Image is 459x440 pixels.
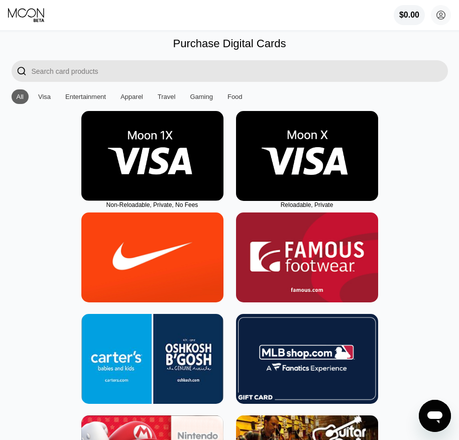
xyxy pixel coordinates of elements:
div: Entertainment [65,93,106,100]
div: Food [227,93,243,100]
div:  [17,65,27,77]
div: Non-Reloadable, Private, No Fees [81,201,223,208]
div: Gaming [185,89,218,104]
div: Apparel [121,93,143,100]
div: Travel [158,93,176,100]
div: Travel [153,89,181,104]
div: All [17,93,24,100]
div: Food [222,89,248,104]
div: Purchase Digital Cards [173,37,286,50]
div: All [12,89,29,104]
div: Gaming [190,93,213,100]
div: Entertainment [60,89,111,104]
div: Visa [38,93,51,100]
div: Visa [33,89,56,104]
input: Search card products [32,60,448,82]
iframe: Button to launch messaging window [419,400,451,432]
div: Apparel [116,89,148,104]
div: Reloadable, Private [236,201,378,208]
div: $0.00 [394,5,425,25]
div: $0.00 [399,11,419,20]
div:  [12,60,32,82]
